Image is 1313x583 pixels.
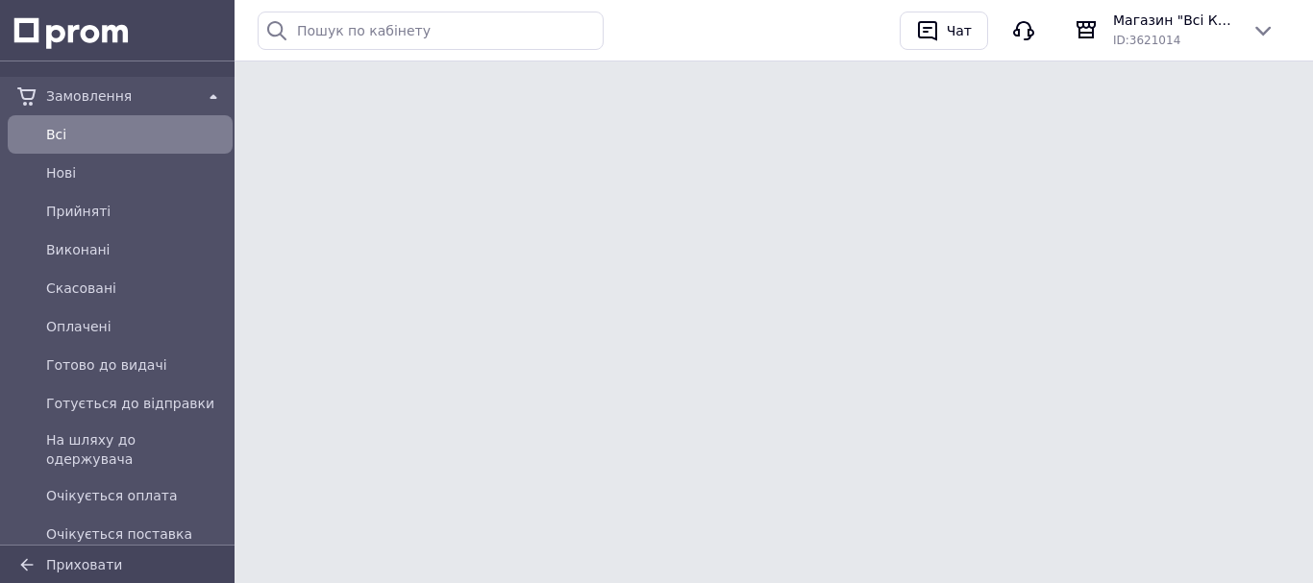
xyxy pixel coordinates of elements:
span: На шляху до одержувача [46,430,225,469]
span: Магазин "Всі Кріплення" [1113,11,1236,30]
span: Нові [46,163,225,182]
span: Оплачені [46,317,225,336]
span: Виконані [46,240,225,259]
button: Чат [900,12,988,50]
span: Очікується поставка [46,524,225,544]
span: Прийняті [46,202,225,221]
div: Чат [943,16,976,45]
span: Замовлення [46,86,194,106]
span: Готується до відправки [46,394,225,413]
span: Всi [46,125,225,144]
span: Приховати [46,557,122,572]
span: Очікується оплата [46,486,225,505]
span: ID: 3621014 [1113,34,1180,47]
span: Скасовані [46,279,225,298]
span: Готово до видачі [46,355,225,375]
input: Пошук по кабінету [258,12,604,50]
